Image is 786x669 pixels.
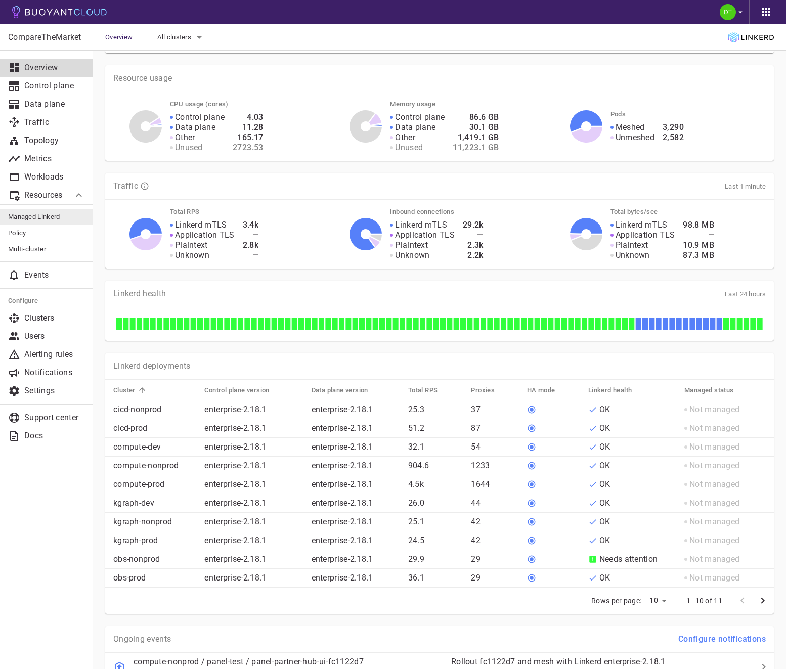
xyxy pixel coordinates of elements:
a: enterprise-2.18.1 [204,423,266,433]
p: OK [599,461,610,471]
span: Managed Linkerd [8,213,85,221]
p: compute-nonprod [113,461,196,471]
span: Linkerd health [588,386,645,395]
h5: Total RPS [408,386,438,394]
p: Resources [24,190,65,200]
p: 1233 [471,461,518,471]
p: CompareTheMarket [8,32,84,42]
h4: — [463,230,484,240]
h4: 3,290 [663,122,684,132]
p: Unknown [175,250,209,260]
h5: Managed status [684,386,734,394]
p: Traffic [24,117,85,127]
p: Linkerd mTLS [175,220,227,230]
p: OK [599,405,610,415]
p: 904.6 [408,461,463,471]
a: enterprise-2.18.1 [204,498,266,508]
p: OK [599,442,610,452]
p: kgraph-nonprod [113,517,196,527]
p: cicd-nonprod [113,405,196,415]
p: Users [24,331,85,341]
p: Other [395,132,415,143]
a: enterprise-2.18.1 [312,498,373,508]
p: Data plane [24,99,85,109]
p: Plaintext [616,240,648,250]
a: enterprise-2.18.1 [312,423,373,433]
a: enterprise-2.18.1 [204,536,266,545]
span: Cluster [113,386,149,395]
h4: — [683,230,714,240]
a: enterprise-2.18.1 [312,405,373,414]
p: kgraph-dev [113,498,196,508]
a: enterprise-2.18.1 [204,405,266,414]
p: cicd-prod [113,423,196,433]
p: Meshed [616,122,645,132]
h4: 1,419.1 GB [453,132,499,143]
h4: 165.17 [233,132,264,143]
p: 4.5k [408,479,463,489]
p: compute-dev [113,442,196,452]
p: 1–10 of 11 [686,596,722,606]
p: compute-prod [113,479,196,489]
span: Policy [8,229,85,237]
p: 51.2 [408,423,463,433]
p: 25.3 [408,405,463,415]
img: Dimple Dalby [720,4,736,20]
a: enterprise-2.18.1 [312,479,373,489]
p: Other [175,132,195,143]
p: Linkerd mTLS [395,220,447,230]
p: Workloads [24,172,85,182]
p: OK [599,536,610,546]
p: Rows per page: [591,596,641,606]
p: Control plane [175,112,225,122]
a: enterprise-2.18.1 [204,461,266,470]
p: obs-prod [113,573,196,583]
p: 37 [471,405,518,415]
p: 42 [471,517,518,527]
p: Unknown [395,250,429,260]
a: enterprise-2.18.1 [204,442,266,452]
p: Data plane [395,122,435,132]
span: HA mode [527,386,569,395]
h4: Configure notifications [678,634,766,644]
span: Proxies [471,386,508,395]
h5: Proxies [471,386,495,394]
a: enterprise-2.18.1 [312,442,373,452]
span: Multi-cluster [8,245,85,253]
h5: Configure [8,297,85,305]
p: 24.5 [408,536,463,546]
p: Rollout fc1122d7 and mesh with Linkerd enterprise-2.18.1 [451,657,735,667]
p: 29.9 [408,554,463,564]
p: Ongoing events [113,634,171,644]
h4: 11,223.1 GB [453,143,499,153]
h4: 2723.53 [233,143,264,153]
span: Data plane version [312,386,381,395]
p: Traffic [113,181,138,191]
h4: 29.2k [463,220,484,230]
p: 54 [471,442,518,452]
h5: Data plane version [312,386,368,394]
p: Not managed [689,498,739,508]
p: Resource usage [113,73,766,83]
p: Docs [24,431,85,441]
h4: 2.3k [463,240,484,250]
p: Notifications [24,368,85,378]
span: Last 24 hours [725,290,766,298]
p: compute-nonprod / panel-test / panel-partner-hub-ui-fc1122d7 [134,657,364,667]
p: Application TLS [175,230,235,240]
p: 1644 [471,479,518,489]
p: Overview [24,63,85,73]
a: enterprise-2.18.1 [312,554,373,564]
h4: 4.03 [233,112,264,122]
button: All clusters [157,30,205,45]
p: obs-nonprod [113,554,196,564]
p: Not managed [689,405,739,415]
span: All clusters [157,33,193,41]
p: Unmeshed [616,132,654,143]
p: Plaintext [175,240,208,250]
p: 36.1 [408,573,463,583]
p: 44 [471,498,518,508]
span: Last 1 minute [725,183,766,190]
p: Control plane [24,81,85,91]
p: Linkerd deployments [113,361,191,371]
